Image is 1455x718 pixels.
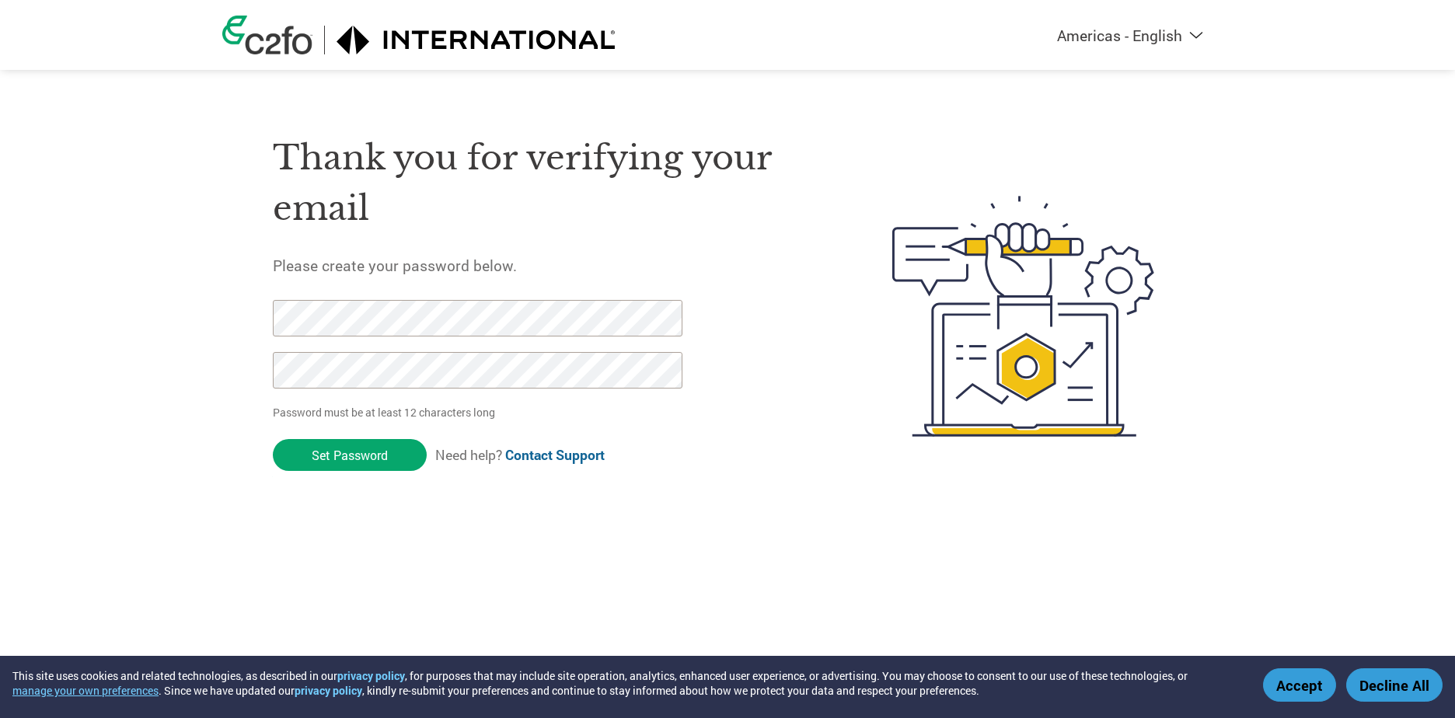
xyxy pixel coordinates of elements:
a: privacy policy [295,683,362,698]
a: privacy policy [337,668,405,683]
span: Need help? [435,446,605,464]
h5: Please create your password below. [273,256,818,275]
p: Password must be at least 12 characters long [273,404,688,420]
button: Decline All [1346,668,1443,702]
a: Contact Support [505,446,605,464]
img: c2fo logo [222,16,312,54]
input: Set Password [273,439,427,471]
button: manage your own preferences [12,683,159,698]
button: Accept [1263,668,1336,702]
div: This site uses cookies and related technologies, as described in our , for purposes that may incl... [12,668,1240,698]
img: International Motors, LLC. [337,26,616,54]
h1: Thank you for verifying your email [273,133,818,233]
img: create-password [864,110,1183,522]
